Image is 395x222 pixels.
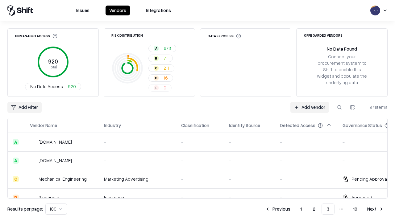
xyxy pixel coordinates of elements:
img: madisonlogic.com [30,158,36,164]
img: Pineapple [30,195,36,201]
div: Classification [181,122,209,129]
div: B [154,56,159,61]
div: Pending Approval [351,176,388,182]
div: - [280,194,333,201]
div: Insurance [104,194,171,201]
div: [DOMAIN_NAME] [39,139,72,145]
div: - [229,194,270,201]
span: 16 [164,75,168,81]
div: - [181,157,219,164]
button: A673 [148,45,176,52]
div: Offboarded Vendors [304,34,343,37]
div: Mechanical Engineering World [39,176,94,182]
span: 920 [68,83,76,90]
img: Mechanical Engineering World [30,176,36,182]
button: Next [364,203,388,215]
span: 71 [164,55,168,61]
div: [DOMAIN_NAME] [39,157,72,164]
button: Vendors [106,6,130,15]
div: - [280,139,333,145]
div: - [280,176,333,182]
div: - [229,176,270,182]
div: Approved [351,194,372,201]
div: A [13,139,19,145]
div: Connect your procurement system to Shift to enable this widget and populate the underlying data [316,53,368,86]
nav: pagination [261,203,388,215]
button: Previous [261,203,294,215]
div: D [13,195,19,201]
div: C [13,176,19,182]
button: C211 [148,64,174,72]
div: D [154,76,159,80]
button: 3 [322,203,335,215]
div: - [181,176,219,182]
span: 211 [164,65,169,71]
div: - [229,157,270,164]
div: - [229,139,270,145]
button: 1 [295,203,307,215]
button: Issues [73,6,93,15]
button: D16 [148,74,173,82]
button: Add Filter [7,102,42,113]
div: - [280,157,333,164]
div: - [181,194,219,201]
div: Data Exposure [208,34,241,39]
button: 2 [308,203,320,215]
span: No Data Access [30,83,63,90]
tspan: Total [49,64,57,69]
div: Vendor Name [30,122,57,129]
a: Add Vendor [290,102,329,113]
div: 971 items [363,104,388,110]
button: Integrations [142,6,175,15]
div: No Data Found [327,46,357,52]
p: Results per page: [7,206,43,212]
button: 10 [348,203,362,215]
div: Pineapple [39,194,59,201]
div: Identity Source [229,122,260,129]
tspan: 920 [48,58,58,65]
div: Detected Access [280,122,315,129]
div: C [154,66,159,71]
div: - [181,139,219,145]
span: 673 [164,45,171,51]
div: A [13,158,19,164]
button: B71 [148,55,173,62]
div: Unmanaged Access [15,34,57,39]
div: Risk Distribution [111,34,143,37]
div: - [104,139,171,145]
img: automat-it.com [30,139,36,145]
div: Industry [104,122,121,129]
div: A [154,46,159,51]
div: Governance Status [343,122,382,129]
div: - [104,157,171,164]
div: Marketing Advertising [104,176,171,182]
button: No Data Access920 [25,83,81,90]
